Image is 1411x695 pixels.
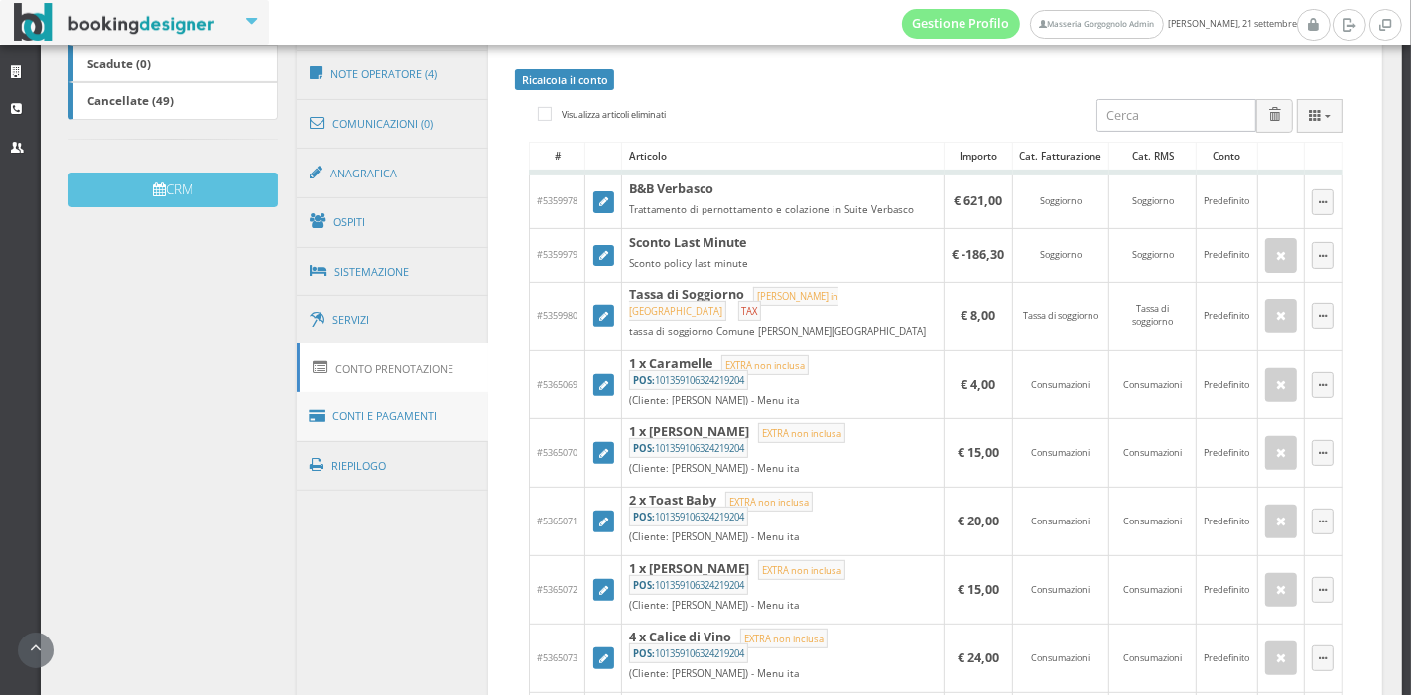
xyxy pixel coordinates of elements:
[958,649,999,666] b: € 24,00
[68,45,278,82] a: Scadute (0)
[902,9,1297,39] span: [PERSON_NAME], 21 settembre
[1197,143,1256,171] div: Conto
[14,3,215,42] img: BookingDesigner.com
[629,394,937,406] div: (Cliente: [PERSON_NAME]) - Menu ita
[1197,282,1257,350] td: Predefinito
[738,301,761,321] small: TAX
[740,629,827,648] small: EXTRA non inclusa
[68,173,278,207] button: CRM
[537,446,577,459] span: #5365070
[629,560,749,577] b: 1 x [PERSON_NAME]
[297,148,489,199] a: Anagrafica
[1012,555,1109,624] td: Consumazioni
[1197,418,1257,487] td: Predefinito
[629,287,744,303] b: Tassa di Soggiorno
[1012,350,1109,418] td: Consumazioni
[1012,173,1109,228] td: Soggiorno
[537,248,577,261] span: #5359979
[629,462,937,475] div: (Cliente: [PERSON_NAME]) - Menu ita
[721,355,808,375] small: EXTRA non inclusa
[537,515,577,527] span: #5365071
[629,530,937,543] div: (Cliente: [PERSON_NAME]) - Menu ita
[629,599,937,612] div: (Cliente: [PERSON_NAME]) - Menu ita
[633,374,655,387] b: POS:
[1109,143,1196,171] div: Cat. RMS
[297,440,489,492] a: Riepilogo
[537,194,577,207] span: #5359978
[622,143,944,171] div: Articolo
[537,583,577,596] span: #5365072
[297,49,489,100] a: Note Operatore (4)
[1012,624,1109,692] td: Consumazioni
[1012,282,1109,350] td: Tassa di soggiorno
[297,392,489,442] a: Conti e Pagamenti
[1197,624,1257,692] td: Predefinito
[1197,555,1257,624] td: Predefinito
[633,579,655,592] b: POS:
[1109,350,1197,418] td: Consumazioni
[1012,418,1109,487] td: Consumazioni
[954,192,1002,209] b: € 621,00
[629,355,712,372] b: 1 x Caramelle
[629,492,716,509] b: 2 x Toast Baby
[1109,487,1197,555] td: Consumazioni
[530,143,584,171] div: #
[629,234,746,251] b: Sconto Last Minute
[633,511,655,523] b: POS:
[629,370,747,390] small: 101359106324219204
[725,492,812,512] small: EXTRA non inclusa
[87,56,151,71] b: Scadute (0)
[758,423,844,443] small: EXTRA non inclusa
[1109,624,1197,692] td: Consumazioni
[629,629,731,645] b: 4 x Calice di Vino
[1109,282,1197,350] td: Tassa di soggiorno
[945,143,1011,171] div: Importo
[629,643,747,663] small: 101359106324219204
[629,667,937,680] div: (Cliente: [PERSON_NAME]) - Menu ita
[629,257,937,270] div: Sconto policy last minute
[1297,99,1343,132] button: Columns
[297,246,489,297] a: Sistemazione
[537,651,577,664] span: #5365073
[958,444,999,461] b: € 15,00
[902,9,1021,39] a: Gestione Profilo
[1297,99,1343,132] div: Colonne
[68,82,278,120] a: Cancellate (49)
[297,343,489,394] a: Conto Prenotazione
[629,507,747,526] small: 101359106324219204
[961,307,995,324] b: € 8,00
[1197,487,1257,555] td: Predefinito
[1012,229,1109,283] td: Soggiorno
[629,180,713,197] b: B&B Verbasco
[1197,173,1257,228] td: Predefinito
[1096,99,1256,132] input: Cerca
[515,69,614,90] a: Ricalcola il conto
[629,203,937,216] div: Trattamento di pernottamento e colazione in Suite Verbasco
[958,513,999,529] b: € 20,00
[1109,229,1197,283] td: Soggiorno
[629,287,838,322] small: [PERSON_NAME] in [GEOGRAPHIC_DATA]
[537,309,577,322] span: #5359980
[1012,487,1109,555] td: Consumazioni
[297,295,489,346] a: Servizi
[1109,173,1197,228] td: Soggiorno
[1197,350,1257,418] td: Predefinito
[1030,10,1163,39] a: Masseria Gorgognolo Admin
[1109,555,1197,624] td: Consumazioni
[1197,229,1257,283] td: Predefinito
[758,560,844,580] small: EXTRA non inclusa
[958,581,999,598] b: € 15,00
[297,196,489,248] a: Ospiti
[961,376,995,393] b: € 4,00
[538,103,666,127] label: Visualizza articoli eliminati
[629,438,747,458] small: 101359106324219204
[952,246,1004,263] b: € -186,30
[297,98,489,150] a: Comunicazioni (0)
[629,325,937,338] div: tassa di soggiorno Comune [PERSON_NAME][GEOGRAPHIC_DATA]
[537,378,577,391] span: #5365069
[1013,143,1109,171] div: Cat. Fatturazione
[633,647,655,660] b: POS:
[629,575,747,595] small: 101359106324219204
[87,92,174,108] b: Cancellate (49)
[633,442,655,455] b: POS:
